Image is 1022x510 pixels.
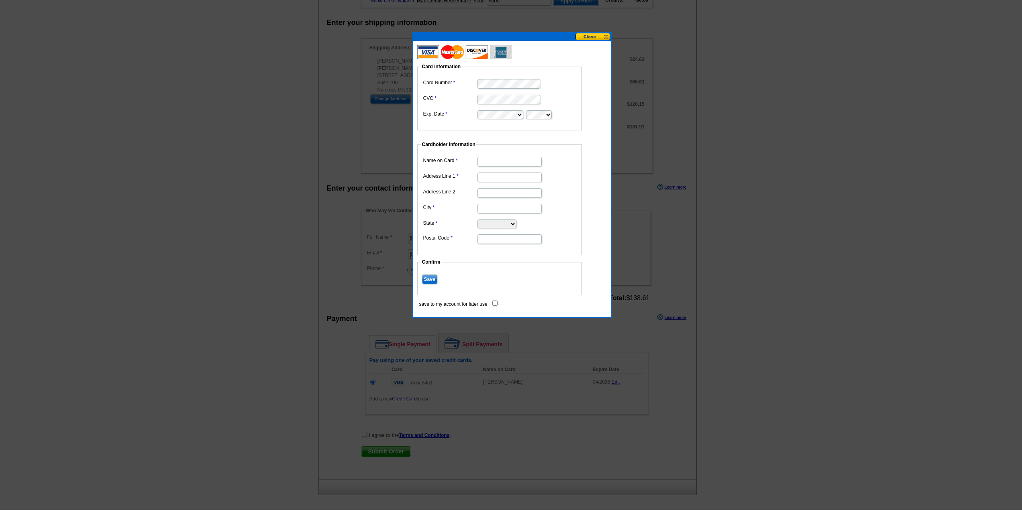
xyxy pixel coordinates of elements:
[423,110,477,118] label: Exp. Date
[423,157,477,164] label: Name on Card
[423,95,477,102] label: CVC
[417,45,512,59] img: acceptedCards.gif
[423,204,477,211] label: City
[423,234,477,242] label: Postal Code
[861,323,1022,510] iframe: LiveChat chat widget
[421,141,476,148] legend: Cardholder Information
[421,258,441,266] legend: Confirm
[423,173,477,180] label: Address Line 1
[423,219,477,227] label: State
[423,79,477,86] label: Card Number
[419,301,488,308] label: save to my account for later use
[421,63,462,70] legend: Card Information
[423,188,477,195] label: Address Line 2
[422,274,437,284] input: Save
